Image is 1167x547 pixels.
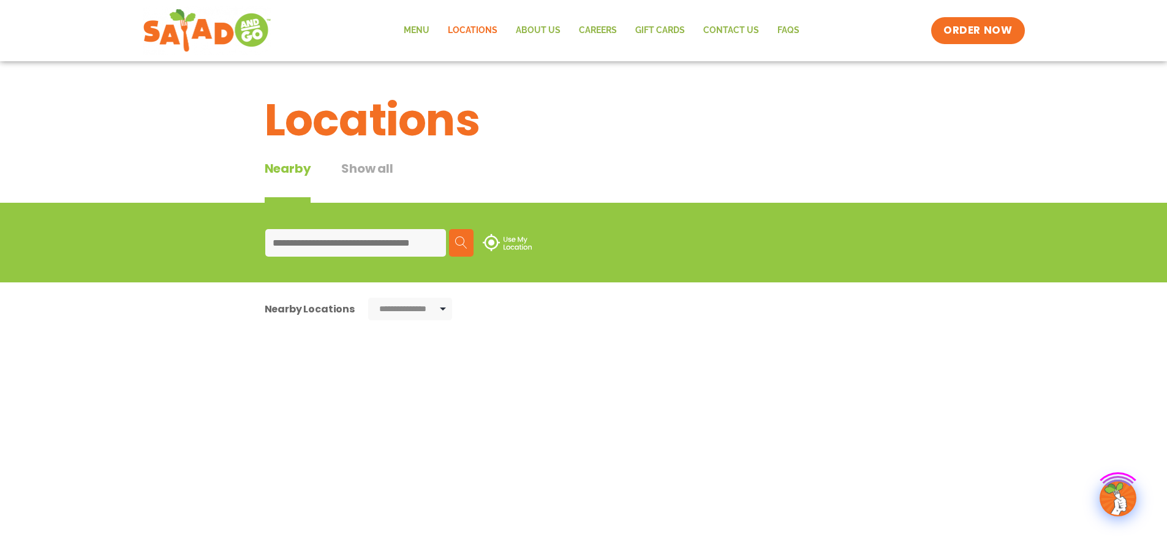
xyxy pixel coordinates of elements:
a: ORDER NOW [931,17,1024,44]
div: Nearby [265,159,311,203]
img: new-SAG-logo-768×292 [143,6,272,55]
a: About Us [507,17,570,45]
button: Show all [341,159,393,203]
div: Tabbed content [265,159,424,203]
a: Contact Us [694,17,768,45]
a: FAQs [768,17,809,45]
span: ORDER NOW [943,23,1012,38]
a: Locations [439,17,507,45]
nav: Menu [395,17,809,45]
img: use-location.svg [483,234,532,251]
a: Careers [570,17,626,45]
a: Menu [395,17,439,45]
a: GIFT CARDS [626,17,694,45]
h1: Locations [265,87,903,153]
div: Nearby Locations [265,301,355,317]
img: search.svg [455,236,467,249]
